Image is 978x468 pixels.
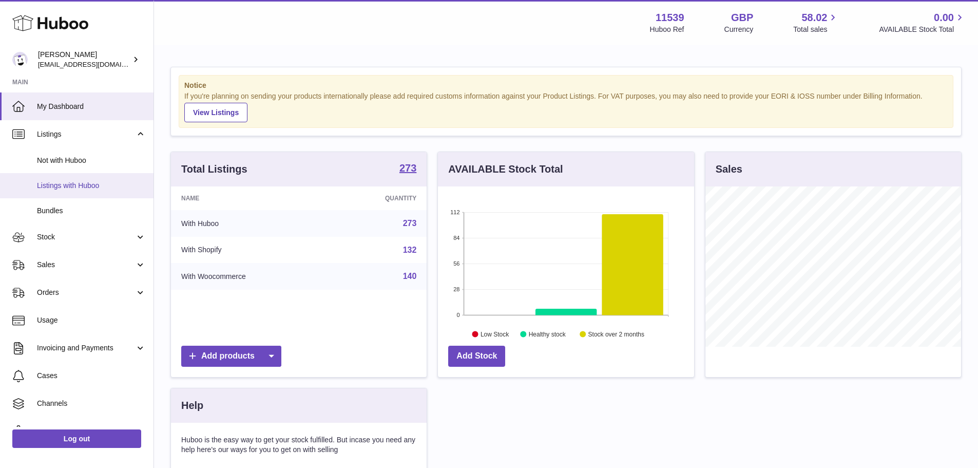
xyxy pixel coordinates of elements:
[37,129,135,139] span: Listings
[448,162,563,176] h3: AVAILABLE Stock Total
[37,232,135,242] span: Stock
[171,186,330,210] th: Name
[724,25,754,34] div: Currency
[181,346,281,367] a: Add products
[181,162,247,176] h3: Total Listings
[37,426,146,436] span: Settings
[37,206,146,216] span: Bundles
[403,246,417,254] a: 132
[181,435,416,455] p: Huboo is the easy way to get your stock fulfilled. But incase you need any help here's our ways f...
[403,272,417,280] a: 140
[37,371,146,381] span: Cases
[37,315,146,325] span: Usage
[454,286,460,292] text: 28
[879,25,966,34] span: AVAILABLE Stock Total
[37,102,146,111] span: My Dashboard
[650,25,684,34] div: Huboo Ref
[184,103,247,122] a: View Listings
[801,11,827,25] span: 58.02
[171,237,330,264] td: With Shopify
[457,312,460,318] text: 0
[37,156,146,165] span: Not with Huboo
[171,263,330,290] td: With Woocommerce
[481,330,509,338] text: Low Stock
[37,288,135,297] span: Orders
[38,60,151,68] span: [EMAIL_ADDRESS][DOMAIN_NAME]
[38,50,130,69] div: [PERSON_NAME]
[181,399,203,413] h3: Help
[12,52,28,67] img: internalAdmin-11539@internal.huboo.com
[330,186,427,210] th: Quantity
[37,260,135,270] span: Sales
[934,11,954,25] span: 0.00
[184,91,948,122] div: If you're planning on sending your products internationally please add required customs informati...
[656,11,684,25] strong: 11539
[171,210,330,237] td: With Huboo
[37,181,146,191] span: Listings with Huboo
[184,81,948,90] strong: Notice
[450,209,459,215] text: 112
[37,399,146,408] span: Channels
[588,330,644,338] text: Stock over 2 months
[12,429,141,448] a: Log out
[37,343,135,353] span: Invoicing and Payments
[399,163,416,173] strong: 273
[454,235,460,241] text: 84
[793,11,839,34] a: 58.02 Total sales
[716,162,742,176] h3: Sales
[529,330,566,338] text: Healthy stock
[731,11,753,25] strong: GBP
[454,260,460,267] text: 56
[399,163,416,175] a: 273
[793,25,839,34] span: Total sales
[403,219,417,228] a: 273
[448,346,505,367] a: Add Stock
[879,11,966,34] a: 0.00 AVAILABLE Stock Total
